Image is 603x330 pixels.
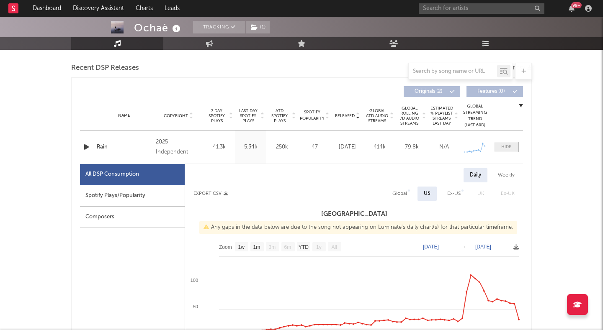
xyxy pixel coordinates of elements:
[423,244,439,250] text: [DATE]
[409,68,497,75] input: Search by song name or URL
[462,103,487,128] div: Global Streaming Trend (Last 60D)
[430,143,458,151] div: N/A
[237,108,259,123] span: Last Day Spotify Plays
[409,89,448,94] span: Originals ( 2 )
[80,185,185,207] div: Spotify Plays/Popularity
[404,86,460,97] button: Originals(2)
[284,244,291,250] text: 6m
[398,106,421,126] span: Global Rolling 7D Audio Streams
[206,108,228,123] span: 7 Day Spotify Plays
[466,86,523,97] button: Features(0)
[134,21,183,35] div: Ochaè
[472,89,510,94] span: Features ( 0 )
[219,244,232,250] text: Zoom
[245,21,270,33] span: ( 1 )
[164,113,188,118] span: Copyright
[461,244,466,250] text: →
[253,244,260,250] text: 1m
[331,244,337,250] text: All
[191,278,198,283] text: 100
[419,3,544,14] input: Search for artists
[335,113,355,118] span: Released
[193,21,245,33] button: Tracking
[237,143,264,151] div: 5.34k
[97,143,152,151] a: Rain
[268,108,291,123] span: ATD Spotify Plays
[366,108,389,123] span: Global ATD Audio Streams
[569,5,575,12] button: 99+
[333,143,361,151] div: [DATE]
[193,191,228,196] button: Export CSV
[492,168,521,182] div: Weekly
[430,106,453,126] span: Estimated % Playlist Streams Last Day
[268,143,296,151] div: 250k
[299,244,309,250] text: YTD
[571,2,582,8] div: 99 +
[238,244,245,250] text: 1w
[185,209,523,219] h3: [GEOGRAPHIC_DATA]
[206,143,233,151] div: 41.3k
[80,164,185,185] div: All DSP Consumption
[156,137,201,157] div: 2025 Independent
[424,189,430,199] div: US
[80,207,185,228] div: Composers
[316,244,322,250] text: 1y
[392,189,407,199] div: Global
[300,109,325,122] span: Spotify Popularity
[97,113,152,119] div: Name
[366,143,394,151] div: 414k
[193,304,198,309] text: 50
[398,143,426,151] div: 79.8k
[300,143,329,151] div: 47
[464,168,487,182] div: Daily
[475,244,491,250] text: [DATE]
[447,189,461,199] div: Ex-US
[199,221,517,234] div: Any gaps in the data below are due to the song not appearing on Luminate's daily chart(s) for tha...
[85,169,139,179] div: All DSP Consumption
[269,244,276,250] text: 3m
[246,21,270,33] button: (1)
